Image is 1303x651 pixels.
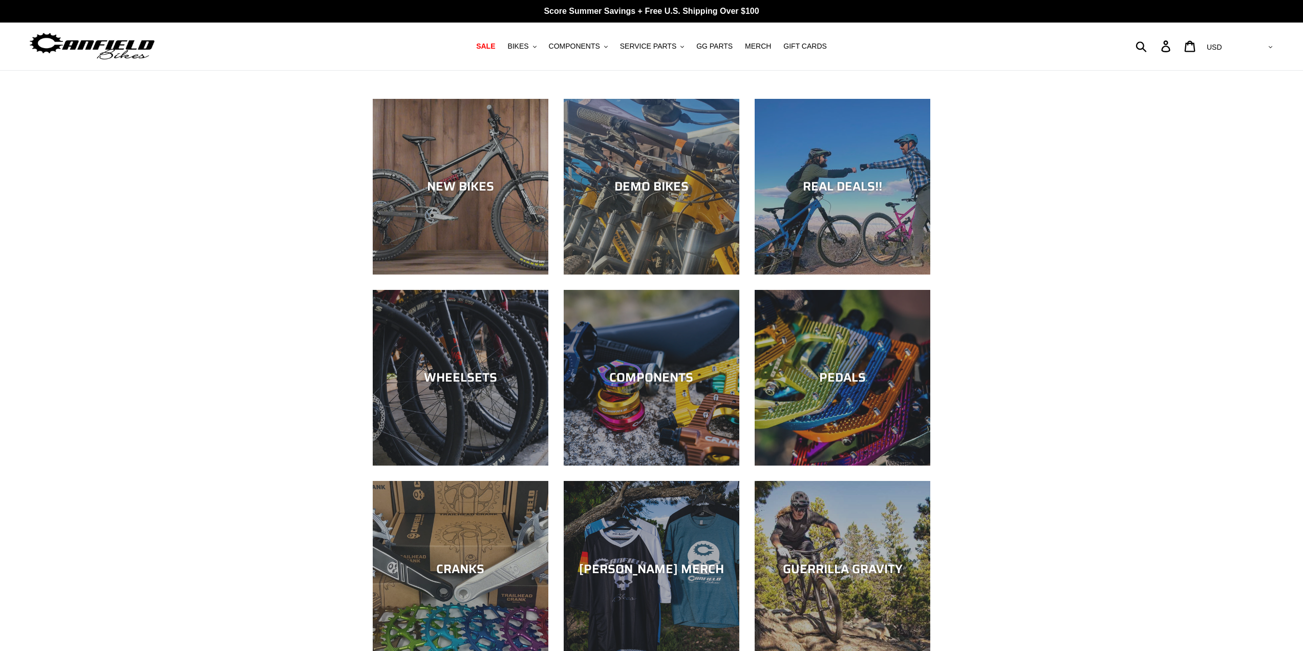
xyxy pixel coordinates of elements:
[783,42,827,51] span: GIFT CARDS
[1141,35,1167,57] input: Search
[28,30,156,62] img: Canfield Bikes
[373,370,548,385] div: WHEELSETS
[544,39,613,53] button: COMPONENTS
[755,370,930,385] div: PEDALS
[564,290,739,466] a: COMPONENTS
[564,561,739,576] div: [PERSON_NAME] MERCH
[471,39,500,53] a: SALE
[620,42,676,51] span: SERVICE PARTS
[615,39,689,53] button: SERVICE PARTS
[564,370,739,385] div: COMPONENTS
[745,42,771,51] span: MERCH
[373,99,548,275] a: NEW BIKES
[373,561,548,576] div: CRANKS
[502,39,541,53] button: BIKES
[373,179,548,194] div: NEW BIKES
[755,290,930,466] a: PEDALS
[778,39,832,53] a: GIFT CARDS
[740,39,776,53] a: MERCH
[507,42,528,51] span: BIKES
[755,561,930,576] div: GUERRILLA GRAVITY
[691,39,738,53] a: GG PARTS
[476,42,495,51] span: SALE
[564,99,739,275] a: DEMO BIKES
[373,290,548,466] a: WHEELSETS
[549,42,600,51] span: COMPONENTS
[755,179,930,194] div: REAL DEALS!!
[564,179,739,194] div: DEMO BIKES
[696,42,733,51] span: GG PARTS
[755,99,930,275] a: REAL DEALS!!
